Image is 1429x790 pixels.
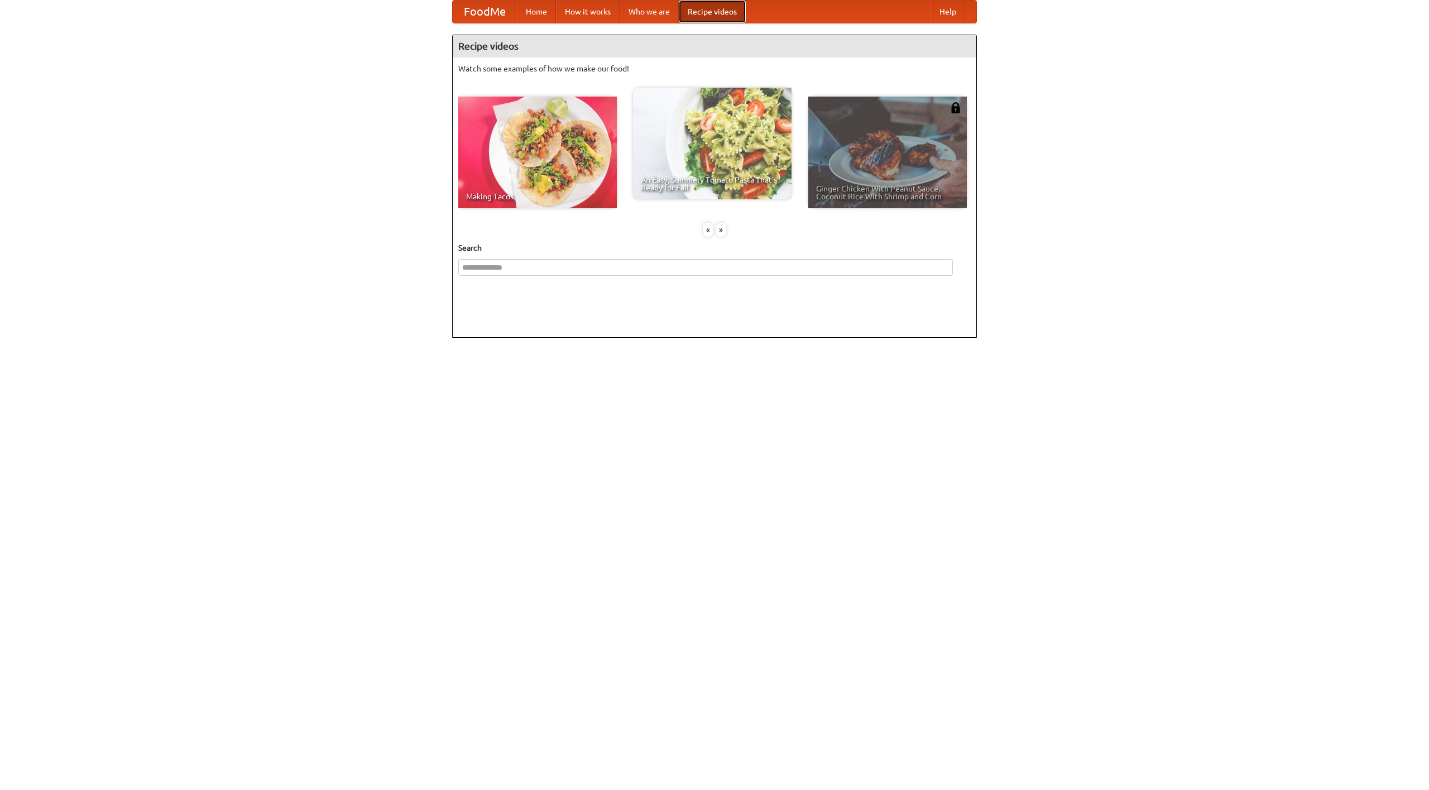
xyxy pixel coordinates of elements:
a: FoodMe [453,1,517,23]
a: How it works [556,1,620,23]
div: » [716,223,726,237]
span: Making Tacos [466,193,609,200]
a: Recipe videos [679,1,746,23]
a: Home [517,1,556,23]
a: An Easy, Summery Tomato Pasta That's Ready for Fall [633,88,792,199]
p: Watch some examples of how we make our food! [458,63,971,74]
div: « [703,223,713,237]
a: Help [931,1,965,23]
a: Who we are [620,1,679,23]
h5: Search [458,242,971,253]
h4: Recipe videos [453,35,976,58]
a: Making Tacos [458,97,617,208]
img: 483408.png [950,102,961,113]
span: An Easy, Summery Tomato Pasta That's Ready for Fall [641,176,784,191]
